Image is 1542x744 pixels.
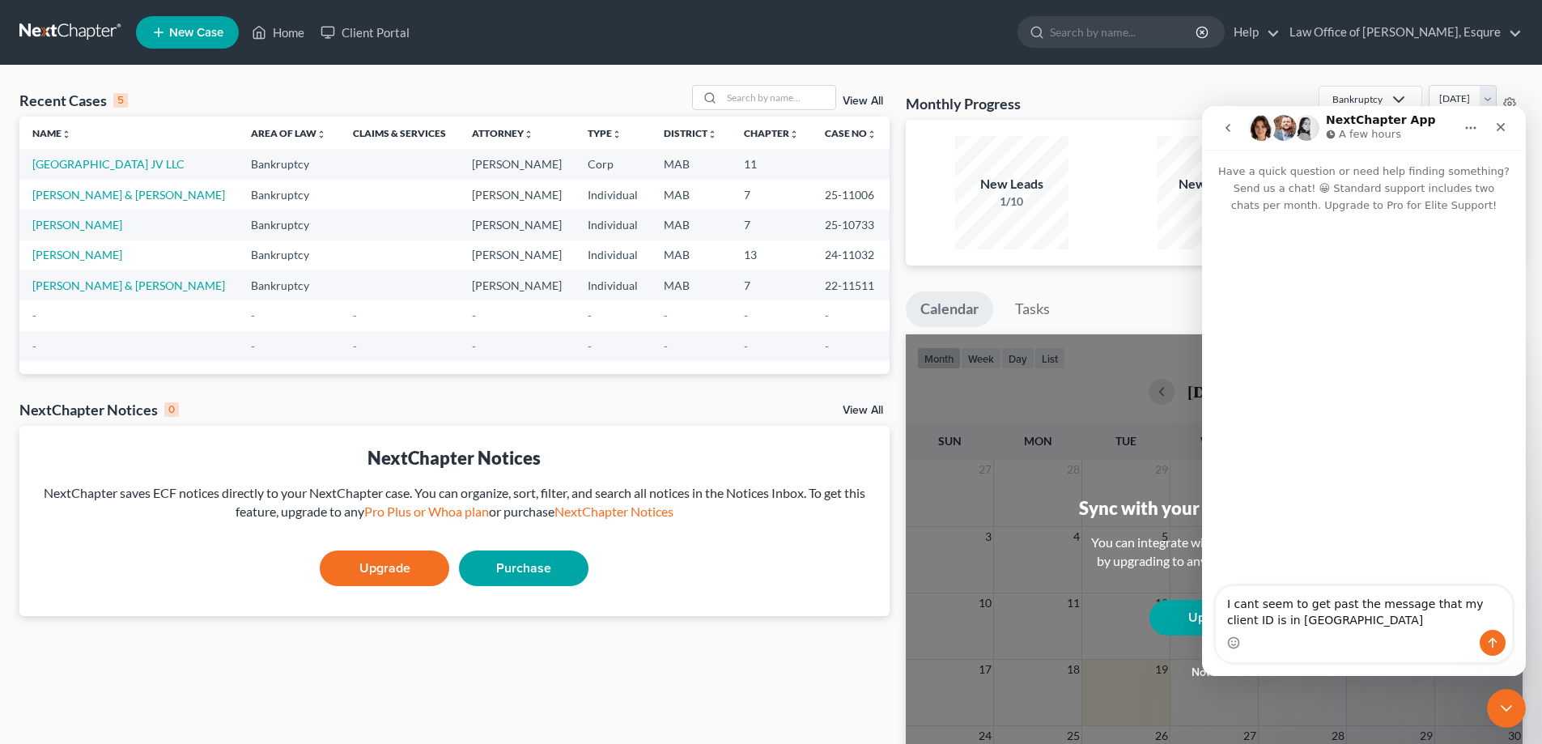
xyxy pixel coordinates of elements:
td: Individual [575,240,651,270]
span: - [744,308,748,322]
span: - [353,339,357,353]
div: You can integrate with Google, Outlook, iCal by upgrading to any [1085,534,1344,571]
span: - [825,308,829,322]
span: - [744,339,748,353]
a: Tasks [1000,291,1064,327]
a: Upgrade [1149,600,1279,636]
td: Bankruptcy [238,149,339,179]
td: Individual [575,270,651,300]
iframe: Intercom live chat [1487,689,1526,728]
span: - [588,339,592,353]
td: 22-11511 [812,270,890,300]
td: Bankruptcy [238,270,339,300]
td: [PERSON_NAME] [459,240,575,270]
a: Purchase [459,551,588,586]
td: Individual [575,210,651,240]
span: - [472,339,476,353]
a: Attorneyunfold_more [472,127,533,139]
span: - [251,339,255,353]
span: - [251,308,255,322]
i: unfold_more [316,130,326,139]
i: unfold_more [789,130,799,139]
i: unfold_more [612,130,622,139]
a: Law Office of [PERSON_NAME], Esqure [1281,18,1522,47]
a: Client Portal [312,18,418,47]
div: New Clients [1158,175,1271,193]
a: [PERSON_NAME] [32,248,122,261]
a: Upgrade [320,551,449,586]
div: Sync with your personal calendar [1079,495,1349,521]
a: Typeunfold_more [588,127,622,139]
td: 13 [731,240,812,270]
i: unfold_more [524,130,533,139]
a: Case Nounfold_more [825,127,877,139]
span: - [32,339,36,353]
div: NextChapter Notices [32,445,877,470]
div: 5 [113,93,128,108]
a: [PERSON_NAME] & [PERSON_NAME] [32,278,225,292]
td: 25-11006 [812,180,890,210]
td: Bankruptcy [238,210,339,240]
i: unfold_more [62,130,71,139]
a: Home [244,18,312,47]
td: 25-10733 [812,210,890,240]
span: - [825,339,829,353]
a: Nameunfold_more [32,127,71,139]
td: [PERSON_NAME] [459,180,575,210]
a: Calendar [906,291,993,327]
th: Claims & Services [340,117,459,149]
td: Individual [575,180,651,210]
span: - [472,308,476,322]
input: Search by name... [722,86,835,109]
span: - [664,339,668,353]
i: unfold_more [707,130,717,139]
span: - [32,308,36,322]
div: NextChapter Notices [19,400,179,419]
td: 24-11032 [812,240,890,270]
i: unfold_more [867,130,877,139]
a: Pro Plus or Whoa plan [364,504,489,519]
td: 11 [731,149,812,179]
a: Area of Lawunfold_more [251,127,326,139]
span: - [353,308,357,322]
a: Districtunfold_more [664,127,717,139]
a: View All [843,96,883,107]
a: Chapterunfold_more [744,127,799,139]
a: Help [1226,18,1280,47]
td: 7 [731,270,812,300]
span: - [664,308,668,322]
td: MAB [651,270,730,300]
td: 7 [731,210,812,240]
td: Bankruptcy [238,180,339,210]
div: NextChapter saves ECF notices directly to your NextChapter case. You can organize, sort, filter, ... [32,484,877,521]
div: 0 [164,402,179,417]
td: MAB [651,149,730,179]
td: [PERSON_NAME] [459,270,575,300]
span: - [588,308,592,322]
iframe: Intercom live chat [1202,106,1526,676]
td: Corp [575,149,651,179]
div: Bankruptcy [1332,92,1383,106]
td: Bankruptcy [238,240,339,270]
a: [GEOGRAPHIC_DATA] JV LLC [32,157,185,171]
td: [PERSON_NAME] [459,210,575,240]
h3: Monthly Progress [906,94,1021,113]
td: MAB [651,240,730,270]
td: MAB [651,180,730,210]
td: [PERSON_NAME] [459,149,575,179]
td: MAB [651,210,730,240]
input: Search by name... [1050,17,1198,47]
a: [PERSON_NAME] [32,218,122,232]
a: View All [843,405,883,416]
span: New Case [169,27,223,39]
